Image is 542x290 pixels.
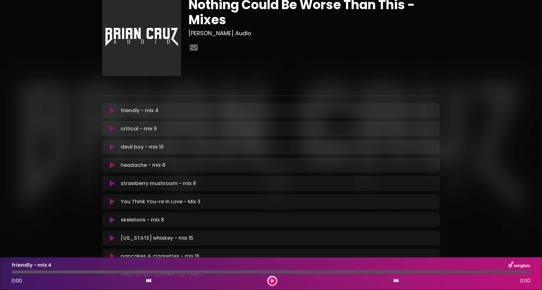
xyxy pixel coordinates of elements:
[121,216,164,224] p: skeletons - mix 8
[121,180,196,187] p: strawberry mushroom - mix 8
[121,107,158,114] p: friendly - mix 4
[121,161,165,169] p: headache - mix 8
[12,261,51,269] p: friendly - mix 4
[508,261,530,269] img: songbox-logo-white.png
[520,277,530,285] span: 0:00
[189,30,440,37] h3: [PERSON_NAME] Audio
[121,125,157,133] p: critical - mix 9
[121,143,164,151] p: devil boy - mix 10
[121,234,193,242] p: [US_STATE] whiskey - mix 15
[121,198,200,205] p: You Think You-re In Love - Mix 3
[121,253,199,260] p: pancakes & cigarettes - mix 16
[12,277,22,284] span: 0:00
